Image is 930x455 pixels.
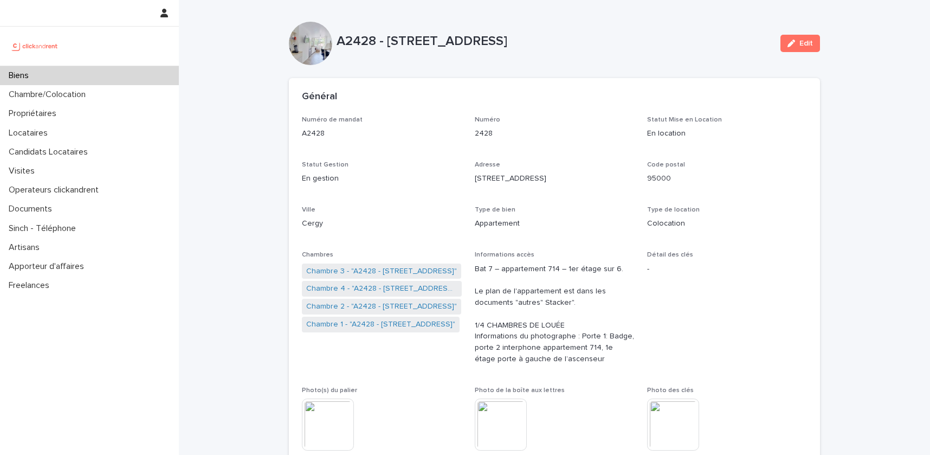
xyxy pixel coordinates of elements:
p: Colocation [647,218,807,229]
p: Sinch - Téléphone [4,223,85,234]
img: UCB0brd3T0yccxBKYDjQ [9,35,61,57]
p: En gestion [302,173,462,184]
button: Edit [780,35,820,52]
p: Apporteur d'affaires [4,261,93,272]
p: Bat 7 – appartement 714 – 1er étage sur 6. Le plan de l'appartement est dans les documents "autre... [475,264,635,365]
p: Cergy [302,218,462,229]
a: Chambre 4 - "A2428 - [STREET_ADDRESS]" [306,283,457,294]
p: [STREET_ADDRESS] [475,173,635,184]
h2: Général [302,91,337,103]
span: Photo(s) du palier [302,387,357,394]
span: Informations accès [475,252,534,258]
p: A2428 [302,128,462,139]
span: Code postal [647,162,685,168]
p: Freelances [4,280,58,291]
span: Adresse [475,162,500,168]
p: 95000 [647,173,807,184]
span: Edit [799,40,813,47]
span: Chambres [302,252,333,258]
p: En location [647,128,807,139]
p: Biens [4,71,37,81]
a: Chambre 2 - "A2428 - [STREET_ADDRESS]" [306,301,457,312]
p: 2428 [475,128,635,139]
p: Operateurs clickandrent [4,185,107,195]
span: Détail des clés [647,252,693,258]
span: Statut Mise en Location [647,117,722,123]
span: Numéro [475,117,500,123]
span: Statut Gestion [302,162,348,168]
p: Artisans [4,242,48,253]
p: - [647,264,807,275]
p: A2428 - [STREET_ADDRESS] [337,34,772,49]
p: Appartement [475,218,635,229]
p: Documents [4,204,61,214]
span: Photo de la boîte aux lettres [475,387,565,394]
p: Propriétaires [4,108,65,119]
a: Chambre 1 - "A2428 - [STREET_ADDRESS]" [306,319,455,330]
p: Candidats Locataires [4,147,96,157]
p: Locataires [4,128,56,138]
span: Photo des clés [647,387,694,394]
span: Ville [302,207,315,213]
span: Type de bien [475,207,515,213]
p: Visites [4,166,43,176]
p: Chambre/Colocation [4,89,94,100]
a: Chambre 3 - "A2428 - [STREET_ADDRESS]" [306,266,457,277]
span: Type de location [647,207,700,213]
span: Numéro de mandat [302,117,363,123]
